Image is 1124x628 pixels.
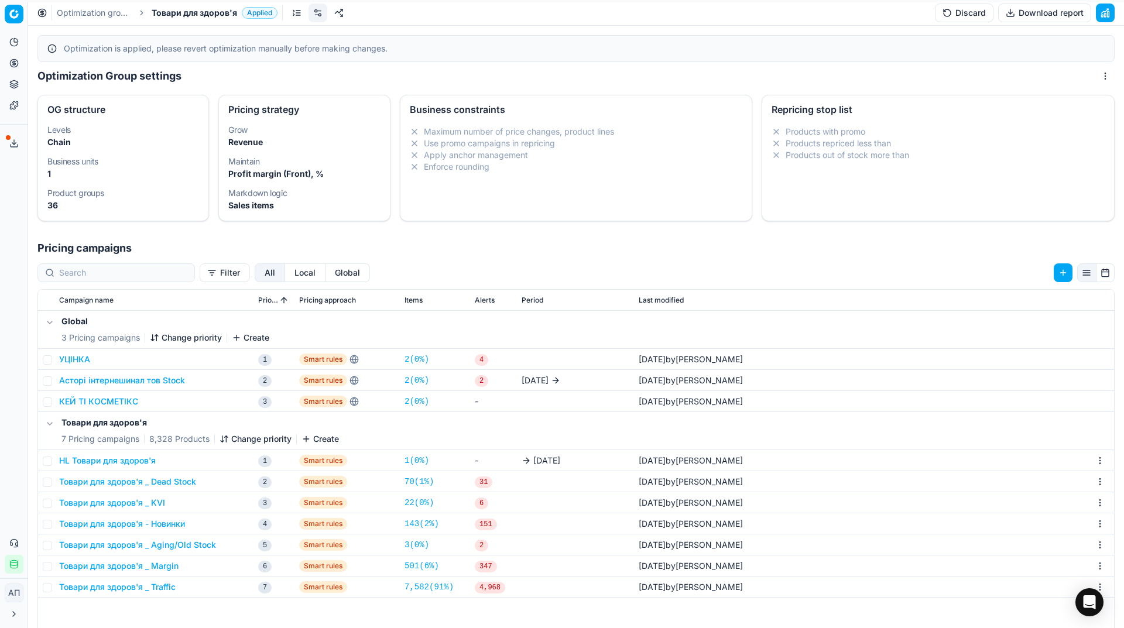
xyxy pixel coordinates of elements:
span: 3 [258,497,272,509]
dt: Levels [47,126,199,134]
span: [DATE] [639,582,666,592]
span: 1 [258,455,272,467]
button: КЕЙ ТІ КОСМЕТІКС [59,396,138,407]
span: [DATE] [533,455,560,466]
div: by [PERSON_NAME] [639,455,743,466]
li: Products with promo [772,126,1105,138]
button: Товари для здоров'я _ Margin [59,560,179,572]
h5: Global [61,315,269,327]
a: 1(0%) [405,455,429,466]
a: 501(6%) [405,560,439,572]
button: Filter [200,263,250,282]
span: Alerts [475,296,495,305]
span: Товари для здоров'яApplied [152,7,277,19]
h1: Pricing campaigns [28,240,1124,256]
a: 70(1%) [405,476,434,488]
button: global [325,263,370,282]
span: Pricing approach [299,296,356,305]
span: Smart rules [299,581,347,593]
div: Repricing stop list [772,105,1105,114]
button: Discard [935,4,993,22]
span: 6 [475,497,488,509]
li: Maximum number of price changes, product lines [410,126,743,138]
span: 2 [475,375,488,387]
span: [DATE] [639,519,666,529]
div: Pricing strategy [228,105,380,114]
span: [DATE] [639,476,666,486]
button: АП [5,584,23,602]
a: 22(0%) [405,497,434,509]
div: by [PERSON_NAME] [639,560,743,572]
span: [DATE] [639,354,666,364]
span: Smart rules [299,497,347,509]
input: Search [59,267,187,279]
button: local [285,263,325,282]
div: by [PERSON_NAME] [639,539,743,551]
strong: Chain [47,137,71,147]
div: Open Intercom Messenger [1075,588,1104,616]
span: 151 [475,519,497,530]
a: 2(0%) [405,375,429,386]
div: by [PERSON_NAME] [639,476,743,488]
span: Smart rules [299,375,347,386]
td: - [470,450,517,471]
strong: Revenue [228,137,263,147]
div: by [PERSON_NAME] [639,375,743,386]
h5: Товари для здоров'я [61,417,339,428]
button: Sorted by Priority ascending [278,294,290,306]
a: 2(0%) [405,354,429,365]
td: - [470,391,517,412]
nav: breadcrumb [57,7,277,19]
span: [DATE] [639,396,666,406]
span: 347 [475,561,497,572]
span: 31 [475,476,492,488]
button: Change priority [150,332,222,344]
button: Товари для здоров'я _ Aging/Old Stock [59,539,216,551]
span: 1 [258,354,272,366]
span: [DATE] [639,455,666,465]
li: Products out of stock more than [772,149,1105,161]
span: [DATE] [639,375,666,385]
div: by [PERSON_NAME] [639,518,743,530]
span: 4,968 [475,582,505,593]
span: 4 [475,354,488,366]
div: by [PERSON_NAME] [639,354,743,365]
button: Товари для здоров'я - Новинки [59,518,185,530]
div: by [PERSON_NAME] [639,497,743,509]
span: [DATE] [639,561,666,571]
a: 7,582(91%) [405,581,454,593]
span: 2 [258,375,272,387]
span: Smart rules [299,560,347,572]
a: 2(0%) [405,396,429,407]
strong: 36 [47,200,58,210]
span: Items [405,296,423,305]
dt: Maintain [228,157,380,166]
span: 2 [258,476,272,488]
span: 3 Pricing campaigns [61,332,140,344]
span: [DATE] [522,375,549,386]
button: Товари для здоров'я _ Traffic [59,581,176,593]
span: 7 Pricing campaigns [61,433,139,445]
span: 6 [258,561,272,572]
span: Smart rules [299,455,347,466]
button: Create [232,332,269,344]
dt: Business units [47,157,199,166]
button: Change priority [220,433,292,445]
strong: Sales items [228,200,274,210]
span: Smart rules [299,354,347,365]
h1: Optimization Group settings [37,68,181,84]
span: 2 [475,540,488,551]
dt: Product groups [47,189,199,197]
button: Create [301,433,339,445]
strong: Profit margin (Front), % [228,169,324,179]
span: Last modified [639,296,684,305]
span: Period [522,296,543,305]
span: Smart rules [299,476,347,488]
span: Campaign name [59,296,114,305]
button: Товари для здоров'я _ KVI [59,497,165,509]
span: 4 [258,519,272,530]
span: Smart rules [299,539,347,551]
strong: 1 [47,169,51,179]
span: 7 [258,582,272,593]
